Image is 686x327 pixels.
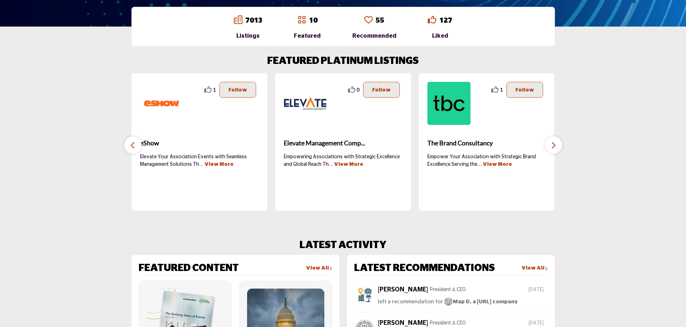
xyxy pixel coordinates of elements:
a: The Brand Consultancy [427,134,546,153]
a: Go to Recommended [364,15,373,25]
a: Go to Featured [297,15,306,25]
span: 1 [500,86,503,93]
img: The Brand Consultancy [427,82,471,125]
a: 7013 [245,17,263,24]
a: View More [483,162,512,167]
p: Empower Your Association with Strategic Brand Excellence Serving the [427,153,546,168]
a: imageMap D, a [URL] company [444,298,518,307]
h2: LATEST ACTIVITY [300,239,386,252]
h2: FEATURED PLATINUM LISTINGS [267,55,419,67]
div: Listings [234,32,263,40]
b: Elevate Management Company [284,134,402,153]
p: Follow [372,86,391,94]
span: eShow [140,138,259,148]
a: eShow [140,134,259,153]
a: 55 [376,17,384,24]
a: Elevate Management Comp... [284,134,402,153]
span: [DATE] [528,319,546,327]
span: [DATE] [528,286,546,294]
p: President & CEO [430,286,466,294]
span: 1 [213,86,216,93]
span: left a recommendation for [378,299,443,304]
span: Elevate Management Comp... [284,138,402,148]
p: Elevate Your Association Events with Seamless Management Solutions Th [140,153,259,168]
a: 127 [439,17,452,24]
p: Follow [515,86,534,94]
div: Recommended [352,32,397,40]
span: ... [477,162,482,167]
a: 10 [309,17,317,24]
span: ... [199,162,203,167]
span: The Brand Consultancy [427,138,546,148]
div: Featured [294,32,321,40]
a: View All [306,265,332,272]
p: Follow [228,86,247,94]
div: Liked [428,32,452,40]
a: View All [522,265,548,272]
p: Empowering Associations with Strategic Excellence and Global Reach Th [284,153,402,168]
img: avtar-image [356,286,374,304]
button: Follow [363,82,400,98]
img: eShow [140,82,183,125]
span: ... [329,162,333,167]
p: President & CEO [430,319,466,327]
h2: FEATURED CONTENT [139,262,239,275]
h5: [PERSON_NAME] [378,286,428,294]
img: image [444,297,453,306]
span: 0 [357,86,360,93]
a: View More [334,162,363,167]
i: Go to Liked [428,15,436,24]
h2: LATEST RECOMMENDATIONS [354,262,495,275]
button: Follow [219,82,256,98]
a: View More [204,162,233,167]
button: Follow [506,82,543,98]
img: Elevate Management Company [284,82,327,125]
span: Map D, a [URL] company [444,299,518,304]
